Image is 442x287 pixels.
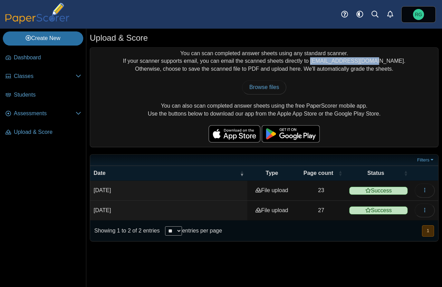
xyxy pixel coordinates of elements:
[14,72,76,80] span: Classes
[3,87,84,103] a: Students
[421,225,434,237] nav: pagination
[14,91,81,99] span: Students
[3,3,72,24] img: PaperScorer
[3,50,84,66] a: Dashboard
[182,228,222,234] label: entries per page
[338,170,342,177] span: Page count : Activate to sort
[247,201,296,220] td: File upload
[296,201,346,220] td: 27
[422,225,434,237] button: 1
[383,7,398,22] a: Alerts
[404,170,408,177] span: Status : Activate to sort
[240,170,244,177] span: Date : Activate to remove sorting
[349,187,408,195] span: Success
[14,110,76,117] span: Assessments
[413,9,424,20] span: Rudy Gostowski
[3,68,84,85] a: Classes
[94,187,111,193] time: Mar 1, 2025 at 2:32 PM
[3,19,72,25] a: PaperScorer
[300,169,337,177] span: Page count
[242,80,286,94] a: Browse files
[209,125,260,142] img: apple-store-badge.svg
[94,207,111,213] time: Mar 1, 2025 at 2:32 PM
[249,84,279,90] span: Browse files
[90,32,148,44] h1: Upload & Score
[3,106,84,122] a: Assessments
[415,157,436,164] a: Filters
[415,12,422,17] span: Rudy Gostowski
[3,31,83,45] a: Create New
[247,181,296,200] td: File upload
[3,124,84,141] a: Upload & Score
[262,125,320,142] img: google-play-badge.png
[401,6,436,23] a: Rudy Gostowski
[14,128,81,136] span: Upload & Score
[90,48,438,147] div: You can scan completed answer sheets using any standard scanner. If your scanner supports email, ...
[349,169,402,177] span: Status
[251,169,293,177] span: Type
[349,206,408,215] span: Success
[94,169,238,177] span: Date
[90,220,160,241] div: Showing 1 to 2 of 2 entries
[296,181,346,200] td: 23
[14,54,81,61] span: Dashboard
